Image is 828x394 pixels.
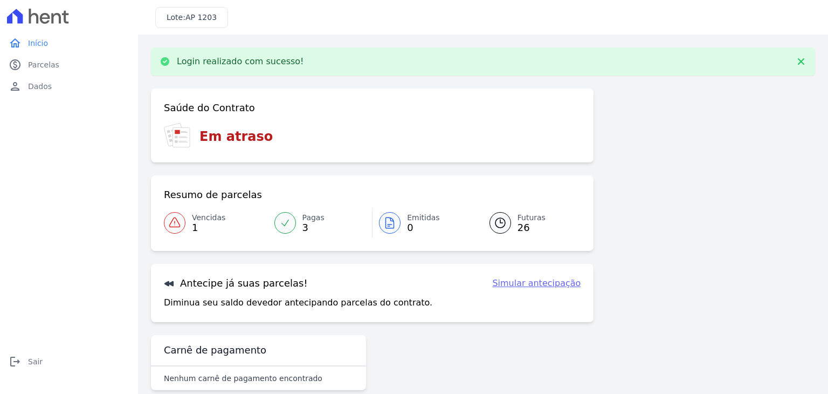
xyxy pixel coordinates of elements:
a: homeInício [4,32,134,54]
a: Simular antecipação [492,277,581,290]
p: Diminua seu saldo devedor antecipando parcelas do contrato. [164,296,432,309]
span: Pagas [302,212,325,223]
span: Sair [28,356,43,367]
span: 0 [407,223,440,232]
h3: Em atraso [199,127,273,146]
a: personDados [4,76,134,97]
a: paidParcelas [4,54,134,76]
span: Parcelas [28,59,59,70]
span: 3 [302,223,325,232]
h3: Antecipe já suas parcelas! [164,277,308,290]
p: Nenhum carnê de pagamento encontrado [164,373,322,384]
h3: Carnê de pagamento [164,344,266,357]
h3: Resumo de parcelas [164,188,262,201]
span: 26 [517,223,546,232]
p: Login realizado com sucesso! [177,56,304,67]
i: paid [9,58,22,71]
a: Pagas 3 [268,208,372,238]
h3: Saúde do Contrato [164,101,255,114]
span: Emitidas [407,212,440,223]
a: Vencidas 1 [164,208,268,238]
a: Emitidas 0 [372,208,477,238]
span: Dados [28,81,52,92]
i: logout [9,355,22,368]
span: AP 1203 [185,13,217,22]
i: person [9,80,22,93]
a: logoutSair [4,351,134,372]
span: Futuras [517,212,546,223]
span: 1 [192,223,225,232]
i: home [9,37,22,50]
span: Início [28,38,48,49]
a: Futuras 26 [477,208,581,238]
span: Vencidas [192,212,225,223]
h3: Lote: [167,12,217,23]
